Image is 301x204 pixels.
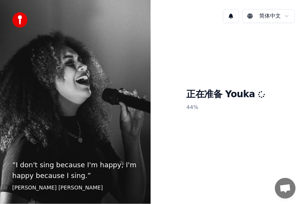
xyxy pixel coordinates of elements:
img: youka [12,12,28,28]
p: 44 % [187,101,265,114]
h1: 正在准备 Youka [187,88,265,101]
footer: [PERSON_NAME] [PERSON_NAME] [12,184,138,192]
p: “ I don't sing because I'm happy; I'm happy because I sing. ” [12,160,138,181]
div: Open chat [275,178,296,199]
